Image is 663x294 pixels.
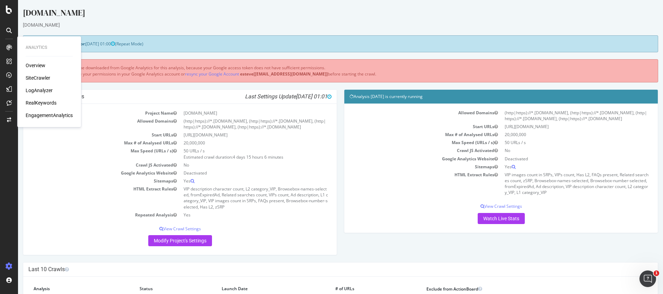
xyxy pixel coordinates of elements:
a: LogAnalyzer [26,87,53,94]
div: [DOMAIN_NAME] [5,7,640,21]
h4: Project Global Settings [10,93,313,100]
a: RealKeywords [26,99,56,106]
iframe: Intercom live chat [639,270,656,287]
td: HTML Extract Rules [10,185,162,211]
td: Google Analytics Website [331,155,483,163]
td: Sitemaps [10,177,162,185]
td: Max Speed (URLs / s) [331,139,483,146]
td: Deactivated [483,155,635,163]
div: Visit information will not be downloaded from Google Analytics for this analysis, because your Go... [5,59,640,82]
a: SiteCrawler [26,74,50,81]
span: 1 [654,270,659,276]
td: Max Speed (URLs / s) [10,147,162,161]
td: Max # of Analysed URLs [331,131,483,139]
span: [DATE] 01:01 [278,93,313,100]
td: No [483,146,635,154]
td: No [162,161,314,169]
td: Yes [162,211,314,219]
strong: Next Launch Scheduled for: [10,41,68,47]
td: [URL][DOMAIN_NAME] [162,131,314,139]
td: Project Name [10,109,162,117]
td: Allowed Domains [10,117,162,131]
i: Last Settings Update [227,93,313,100]
td: (http|https)://*.[DOMAIN_NAME], (http|https)://*.[DOMAIN_NAME], (http|https)://*.[DOMAIN_NAME], (... [162,117,314,131]
b: esteve[[EMAIL_ADDRESS][DOMAIN_NAME]] [222,71,310,77]
a: resync your Google Account [167,71,221,77]
td: Repeated Analysis [10,211,162,219]
div: Analytics [26,45,73,51]
td: Deactivated [162,169,314,177]
td: 50 URLs / s [483,139,635,146]
td: [URL][DOMAIN_NAME] [483,123,635,131]
p: View Crawl Settings [331,203,635,209]
td: Allowed Domains [331,109,483,123]
td: HTML Extract Rules [331,171,483,197]
a: EngagementAnalytics [26,112,73,119]
td: VIP description character count, L2 category_VIP, Browsebox-names-selected, fromExpiredAd, Relate... [162,185,314,211]
td: VIP images count in SRPs, VIPs count, Has L2, FAQs present, Related searches count, zSRP, Browseb... [483,171,635,197]
div: [DOMAIN_NAME] [5,21,640,28]
p: View Crawl Settings [10,226,313,232]
a: Modify Project's Settings [130,235,194,246]
td: 20,000,000 [162,139,314,147]
h4: Last 10 Crawls [10,266,635,273]
td: Google Analytics Website [10,169,162,177]
td: Sitemaps [331,163,483,171]
span: [DATE] 01:00 [68,41,97,47]
td: Start URLs [331,123,483,131]
span: 4 days 15 hours 6 minutes [215,154,265,160]
td: Crawl JS Activated [331,146,483,154]
div: (Repeat Mode) [5,35,640,52]
td: Start URLs [10,131,162,139]
h4: Analysis [DATE] is currently running [331,93,635,100]
td: (http|https)://*.[DOMAIN_NAME], (http|https)://*.[DOMAIN_NAME], (http|https)://*.[DOMAIN_NAME], (... [483,109,635,123]
td: Crawl JS Activated [10,161,162,169]
a: Overview [26,62,45,69]
td: 20,000,000 [483,131,635,139]
td: Yes [162,177,314,185]
td: [DOMAIN_NAME] [162,109,314,117]
a: Watch Live Stats [460,213,507,224]
td: 50 URLs / s Estimated crawl duration: [162,147,314,161]
td: Max # of Analysed URLs [10,139,162,147]
td: Yes [483,163,635,171]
